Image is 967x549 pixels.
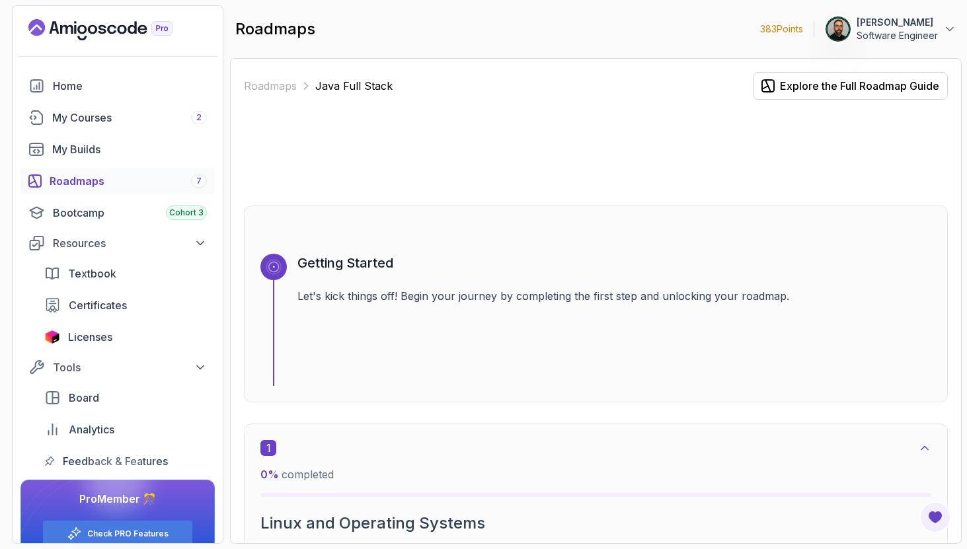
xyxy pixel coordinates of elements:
a: roadmaps [20,168,215,194]
h2: roadmaps [235,18,315,40]
div: Tools [53,359,207,375]
div: Bootcamp [53,205,207,221]
a: textbook [36,260,215,287]
a: Check PRO Features [87,529,169,539]
span: Textbook [68,266,116,281]
a: licenses [36,324,215,350]
p: Software Engineer [857,29,938,42]
span: 0 % [260,468,279,481]
div: Home [53,78,207,94]
button: Open Feedback Button [919,501,951,533]
div: My Builds [52,141,207,157]
div: Roadmaps [50,173,207,189]
p: Java Full Stack [315,78,393,94]
span: Certificates [69,297,127,313]
button: user profile image[PERSON_NAME]Software Engineer [825,16,956,42]
a: Landing page [28,19,203,40]
span: 7 [196,176,202,186]
a: board [36,384,215,411]
a: Roadmaps [244,78,297,94]
button: Resources [20,231,215,255]
p: 383 Points [760,22,803,36]
div: My Courses [52,110,207,126]
span: 2 [196,112,202,123]
span: Analytics [69,421,114,437]
a: analytics [36,416,215,443]
button: Check PRO Features [42,520,193,547]
button: Tools [20,355,215,379]
a: courses [20,104,215,131]
span: Cohort 3 [169,207,204,218]
a: feedback [36,448,215,474]
span: completed [260,468,334,481]
a: builds [20,136,215,163]
span: 1 [260,440,276,456]
button: Explore the Full Roadmap Guide [753,72,948,100]
a: certificates [36,292,215,318]
h3: Getting Started [297,254,931,272]
p: Let's kick things off! Begin your journey by completing the first step and unlocking your roadmap. [297,288,931,304]
p: [PERSON_NAME] [857,16,938,29]
span: Feedback & Features [63,453,168,469]
div: Resources [53,235,207,251]
img: jetbrains icon [44,330,60,344]
div: Explore the Full Roadmap Guide [780,78,939,94]
a: home [20,73,215,99]
a: bootcamp [20,200,215,226]
span: Board [69,390,99,406]
span: Licenses [68,329,112,345]
img: user profile image [826,17,851,42]
h2: Linux and Operating Systems [260,513,931,534]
